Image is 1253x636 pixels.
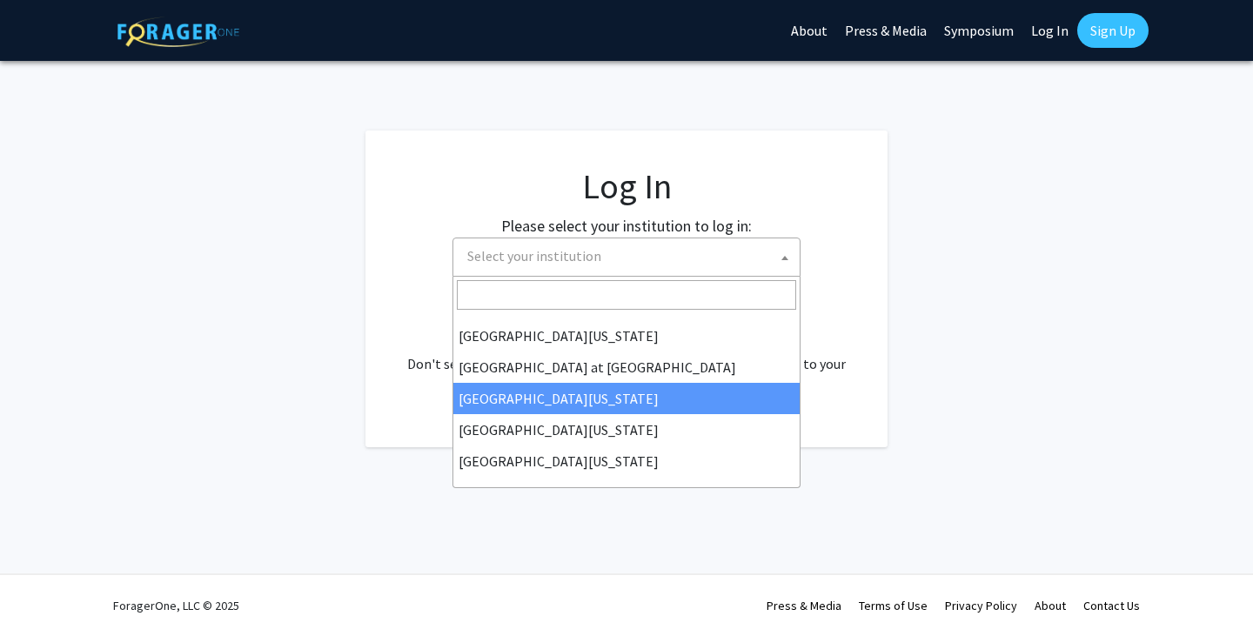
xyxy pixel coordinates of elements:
li: [PERSON_NAME][GEOGRAPHIC_DATA] [453,477,800,508]
a: Sign Up [1077,13,1149,48]
a: Terms of Use [859,598,928,613]
span: Select your institution [452,238,801,277]
a: Privacy Policy [945,598,1017,613]
li: [GEOGRAPHIC_DATA][US_STATE] [453,320,800,351]
img: ForagerOne Logo [117,17,239,47]
li: [GEOGRAPHIC_DATA] at [GEOGRAPHIC_DATA] [453,351,800,383]
h1: Log In [400,165,853,207]
a: About [1035,598,1066,613]
a: Press & Media [767,598,841,613]
a: Contact Us [1083,598,1140,613]
iframe: Chat [13,558,74,623]
li: [GEOGRAPHIC_DATA][US_STATE] [453,445,800,477]
div: ForagerOne, LLC © 2025 [113,575,239,636]
li: [GEOGRAPHIC_DATA][US_STATE] [453,414,800,445]
span: Select your institution [460,238,800,274]
li: [GEOGRAPHIC_DATA][US_STATE] [453,383,800,414]
div: No account? . Don't see your institution? about bringing ForagerOne to your institution. [400,311,853,395]
input: Search [457,280,796,310]
span: Select your institution [467,247,601,264]
label: Please select your institution to log in: [501,214,752,238]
